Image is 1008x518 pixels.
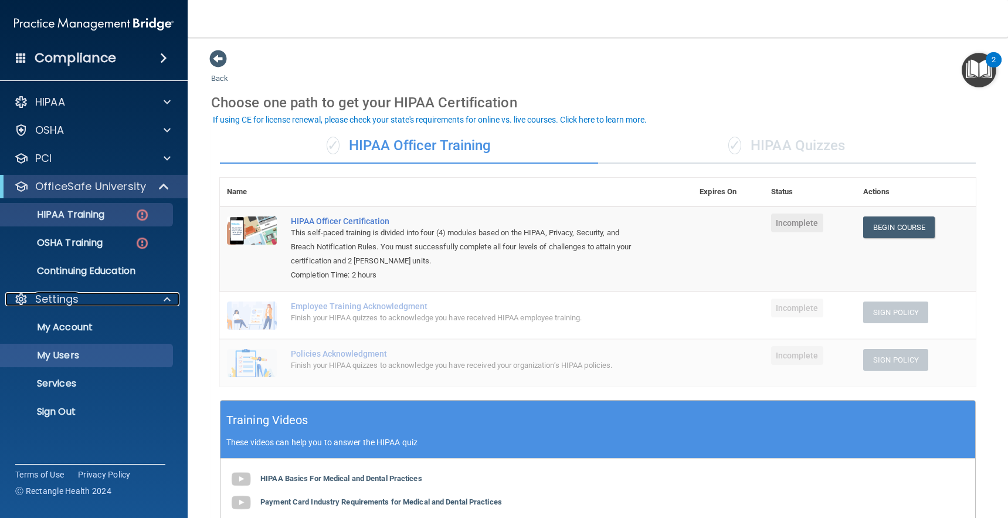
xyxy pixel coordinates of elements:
[226,410,308,431] h5: Training Videos
[805,435,994,482] iframe: Drift Widget Chat Controller
[15,485,111,497] span: Ⓒ Rectangle Health 2024
[211,114,649,126] button: If using CE for license renewal, please check your state's requirements for online vs. live cours...
[291,349,634,358] div: Policies Acknowledgment
[8,265,168,277] p: Continuing Education
[211,86,985,120] div: Choose one path to get your HIPAA Certification
[35,292,79,306] p: Settings
[260,497,502,506] b: Payment Card Industry Requirements for Medical and Dental Practices
[863,302,928,323] button: Sign Policy
[327,137,340,154] span: ✓
[962,53,996,87] button: Open Resource Center, 2 new notifications
[78,469,131,480] a: Privacy Policy
[14,151,171,165] a: PCI
[291,358,634,373] div: Finish your HIPAA quizzes to acknowledge you have received your organization’s HIPAA policies.
[14,123,171,137] a: OSHA
[8,350,168,361] p: My Users
[229,491,253,514] img: gray_youtube_icon.38fcd6cc.png
[8,406,168,418] p: Sign Out
[260,474,422,483] b: HIPAA Basics For Medical and Dental Practices
[291,216,634,226] a: HIPAA Officer Certification
[14,95,171,109] a: HIPAA
[771,299,823,317] span: Incomplete
[291,311,634,325] div: Finish your HIPAA quizzes to acknowledge you have received HIPAA employee training.
[8,321,168,333] p: My Account
[220,128,598,164] div: HIPAA Officer Training
[598,128,976,164] div: HIPAA Quizzes
[35,151,52,165] p: PCI
[291,226,634,268] div: This self-paced training is divided into four (4) modules based on the HIPAA, Privacy, Security, ...
[771,346,823,365] span: Incomplete
[211,60,228,83] a: Back
[229,468,253,491] img: gray_youtube_icon.38fcd6cc.png
[8,378,168,390] p: Services
[35,95,65,109] p: HIPAA
[764,178,857,206] th: Status
[35,50,116,66] h4: Compliance
[693,178,763,206] th: Expires On
[728,137,741,154] span: ✓
[14,180,170,194] a: OfficeSafe University
[8,237,103,249] p: OSHA Training
[291,268,634,282] div: Completion Time: 2 hours
[15,469,64,480] a: Terms of Use
[14,12,174,36] img: PMB logo
[213,116,647,124] div: If using CE for license renewal, please check your state's requirements for online vs. live cours...
[220,178,284,206] th: Name
[992,60,996,75] div: 2
[135,208,150,222] img: danger-circle.6113f641.png
[771,214,823,232] span: Incomplete
[35,123,65,137] p: OSHA
[863,349,928,371] button: Sign Policy
[863,216,935,238] a: Begin Course
[35,180,146,194] p: OfficeSafe University
[135,236,150,250] img: danger-circle.6113f641.png
[14,292,171,306] a: Settings
[856,178,976,206] th: Actions
[291,302,634,311] div: Employee Training Acknowledgment
[226,438,969,447] p: These videos can help you to answer the HIPAA quiz
[8,209,104,221] p: HIPAA Training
